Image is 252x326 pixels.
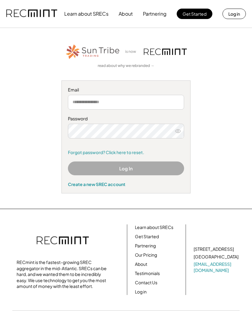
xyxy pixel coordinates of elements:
button: Learn about SRECs [64,8,108,20]
img: STT_Horizontal_Logo%2B-%2BColor.png [65,43,120,60]
button: About [119,8,133,20]
button: Log in [222,9,246,19]
div: Password [68,116,184,122]
a: [EMAIL_ADDRESS][DOMAIN_NAME] [194,261,240,273]
a: read about why we rebranded → [98,63,154,68]
div: [GEOGRAPHIC_DATA] [194,254,238,260]
a: Learn about SRECs [135,224,173,231]
div: RECmint is the fastest-growing SREC aggregator in the mid-Atlantic. SRECs can be hard, and we wan... [17,259,109,289]
button: Log In [68,161,184,175]
div: Email [68,87,184,93]
div: is now [124,49,141,54]
div: Create a new SREC account [68,181,184,187]
img: recmint-logotype%403x.png [144,49,187,55]
img: recmint-logotype%403x.png [6,3,57,24]
button: Get Started [177,9,212,19]
a: Get Started [135,234,159,240]
a: About [135,261,147,267]
a: Partnering [135,243,156,249]
div: [STREET_ADDRESS] [194,246,234,252]
img: recmint-logotype%403x.png [37,230,89,252]
a: Testimonials [135,270,160,277]
a: Contact Us [135,280,157,286]
a: Log in [135,289,147,295]
a: Our Pricing [135,252,157,258]
a: Forgot password? Click here to reset. [68,149,184,156]
button: Partnering [143,8,167,20]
